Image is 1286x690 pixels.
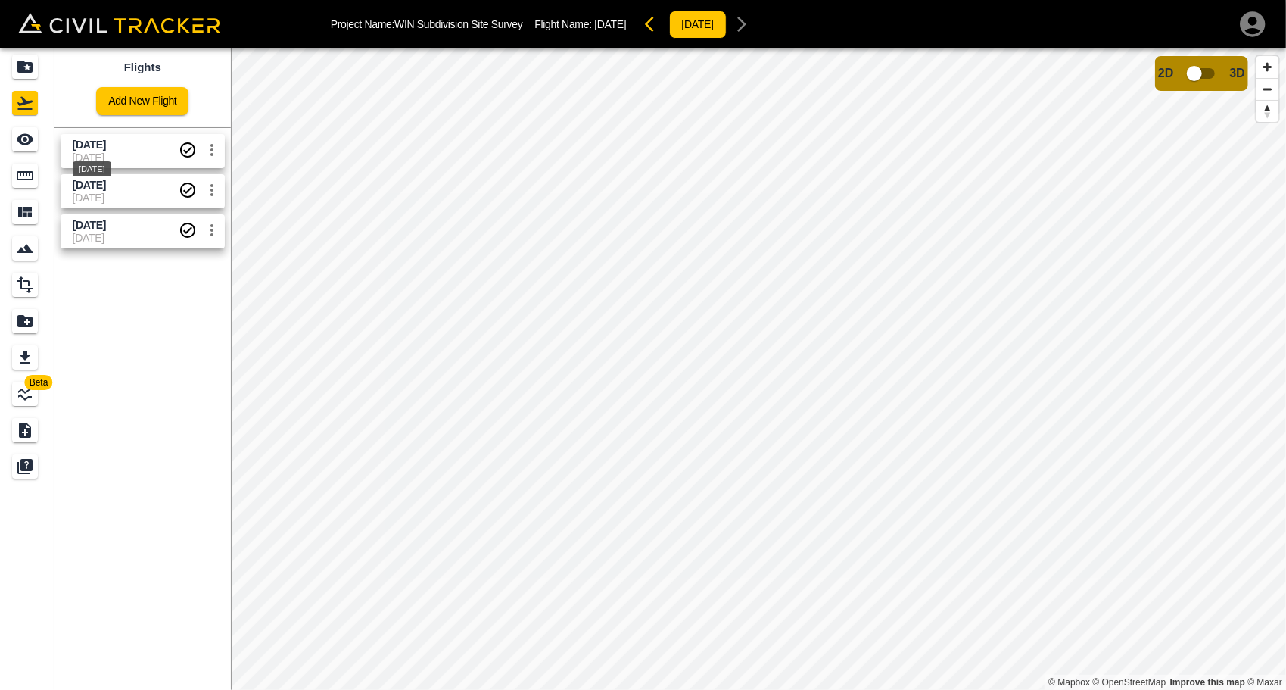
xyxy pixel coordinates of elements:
a: Mapbox [1048,677,1090,688]
canvas: Map [231,48,1286,690]
div: [DATE] [73,161,111,176]
p: Flight Name: [534,18,626,30]
a: Maxar [1247,677,1282,688]
span: 3D [1230,67,1245,80]
img: Civil Tracker [18,13,220,34]
p: Project Name: WIN Subdivision Site Survey [331,18,523,30]
button: Zoom out [1256,78,1278,100]
a: Map feedback [1170,677,1245,688]
a: OpenStreetMap [1093,677,1166,688]
button: Reset bearing to north [1256,100,1278,122]
span: [DATE] [594,18,626,30]
button: [DATE] [669,11,727,39]
button: Zoom in [1256,56,1278,78]
span: 2D [1158,67,1173,80]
